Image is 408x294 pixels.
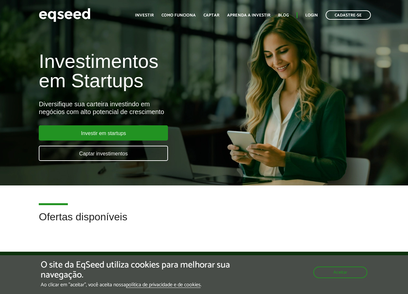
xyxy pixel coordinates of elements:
a: Blog [278,13,289,17]
a: política de privacidade e de cookies [126,282,201,288]
a: Login [305,13,318,17]
a: Como funciona [162,13,196,17]
h5: O site da EqSeed utiliza cookies para melhorar sua navegação. [41,260,236,280]
h1: Investimentos em Startups [39,52,233,90]
h2: Ofertas disponíveis [39,211,369,232]
img: EqSeed [39,6,90,24]
a: Captar [204,13,219,17]
a: Investir [135,13,154,17]
button: Aceitar [313,267,367,278]
a: Investir em startups [39,125,168,141]
p: Ao clicar em "aceitar", você aceita nossa . [41,282,236,288]
div: Diversifique sua carteira investindo em negócios com alto potencial de crescimento [39,100,233,116]
a: Captar investimentos [39,146,168,161]
a: Cadastre-se [326,10,371,20]
a: Aprenda a investir [227,13,270,17]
